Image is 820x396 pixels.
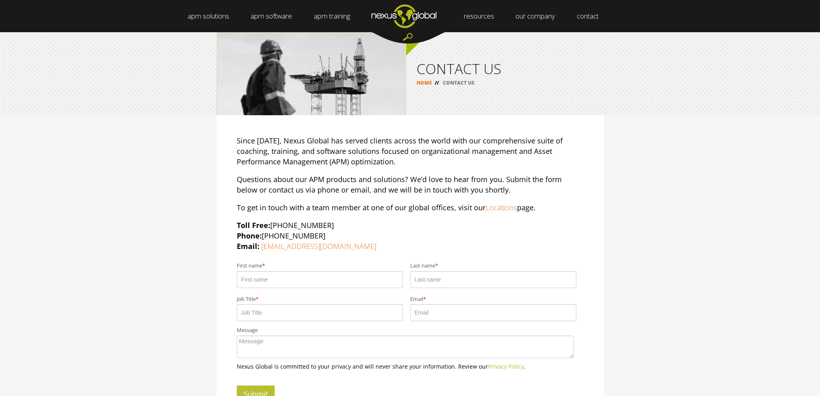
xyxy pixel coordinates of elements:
[261,241,376,251] a: [EMAIL_ADDRESS][DOMAIN_NAME]
[417,79,432,86] a: HOME
[237,202,584,213] p: To get in touch with a team member at one of our global offices, visit our page.
[237,220,270,230] strong: Toll Free:
[237,296,256,303] span: Job Title
[237,263,262,269] span: First name
[237,271,403,288] input: First name
[417,62,593,76] h1: CONTACT US
[488,363,524,370] a: Privacy Policy
[410,263,435,269] span: Last name
[410,296,423,303] span: Email
[237,304,403,321] input: Job Title
[237,362,584,371] p: Nexus Global is committed to your privacy and will never share your information. Review our .
[237,327,258,334] span: Message
[237,231,262,241] strong: Phone:
[432,79,442,86] span: //
[237,174,584,195] p: Questions about our APM products and solutions? We’d love to hear from you. Submit the form below...
[410,304,576,321] input: Email
[237,220,584,251] p: [PHONE_NUMBER] [PHONE_NUMBER]
[486,203,517,212] a: Locations
[237,241,259,251] strong: Email:
[410,271,576,288] input: Last name
[237,135,584,167] p: Since [DATE], Nexus Global has served clients across the world with our comprehensive suite of co...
